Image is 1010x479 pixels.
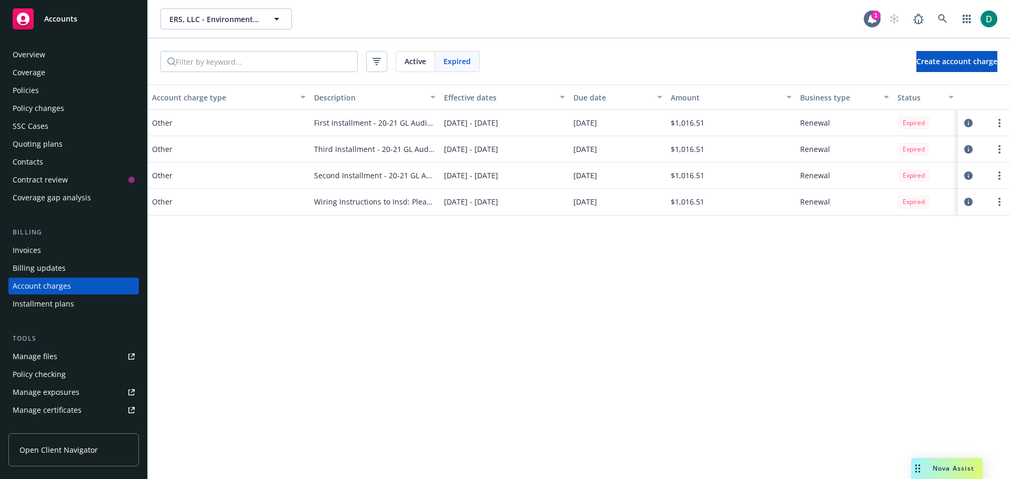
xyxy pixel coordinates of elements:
[443,56,471,67] span: Expired
[993,117,1006,129] a: more
[444,144,498,155] span: [DATE] - [DATE]
[671,117,704,128] span: $1,016.51
[962,169,975,182] a: circleInformation
[8,189,139,206] a: Coverage gap analysis
[897,169,930,182] div: Expired
[916,56,997,66] span: Create account charge
[8,366,139,383] a: Policy checking
[916,51,997,72] button: Create account charge
[13,348,57,365] div: Manage files
[176,52,357,72] input: Filter by keyword...
[444,92,553,103] div: Effective dates
[8,420,139,436] a: Manage claims
[13,82,39,99] div: Policies
[13,366,66,383] div: Policy checking
[800,92,877,103] div: Business type
[962,143,975,156] a: circleInformation
[569,85,666,110] button: Due date
[440,85,569,110] button: Effective dates
[897,116,930,129] div: Expired
[8,64,139,81] a: Coverage
[310,85,439,110] button: Description
[796,85,893,110] button: Business type
[8,278,139,294] a: Account charges
[148,85,310,110] button: Account charge type
[152,170,173,181] span: Other
[573,144,597,155] span: [DATE]
[893,85,958,110] button: Status
[911,458,983,479] button: Nova Assist
[8,4,139,34] a: Accounts
[8,402,139,419] a: Manage certificates
[13,118,48,135] div: SSC Cases
[993,196,1006,208] a: more
[169,14,260,25] span: ERS, LLC - Environmental Remediation Solutions
[13,260,66,277] div: Billing updates
[671,170,704,181] span: $1,016.51
[666,85,796,110] button: Amount
[314,92,423,103] div: Description
[573,117,597,128] span: [DATE]
[800,117,830,128] span: Renewal
[13,46,45,63] div: Overview
[933,464,974,473] span: Nova Assist
[8,260,139,277] a: Billing updates
[13,384,79,401] div: Manage exposures
[932,8,953,29] a: Search
[314,117,435,128] span: First Installment - 20-21 GL Audit Payment
[19,444,98,455] span: Open Client Navigator
[897,195,930,208] div: Expired
[8,82,139,99] a: Policies
[897,92,942,103] div: Status
[314,144,435,155] span: Third Installment - 20-21 GL Audit Payment
[962,117,975,129] a: circleInformation
[981,11,997,27] img: photo
[13,420,66,436] div: Manage claims
[908,8,929,29] a: Report a Bug
[993,143,1006,156] a: more
[800,170,830,181] span: Renewal
[8,295,139,312] a: Installment plans
[671,196,704,207] span: $1,016.51
[8,333,139,344] div: Tools
[13,136,63,152] div: Quoting plans
[152,144,173,155] span: Other
[800,196,830,207] span: Renewal
[884,8,905,29] a: Start snowing
[160,8,292,29] button: ERS, LLC - Environmental Remediation Solutions
[8,242,139,259] a: Invoices
[573,170,597,181] span: [DATE]
[8,348,139,365] a: Manage files
[444,170,498,181] span: [DATE] - [DATE]
[13,278,71,294] div: Account charges
[573,196,597,207] span: [DATE]
[44,15,77,23] span: Accounts
[13,189,91,206] div: Coverage gap analysis
[956,8,977,29] a: Switch app
[13,64,45,81] div: Coverage
[13,402,82,419] div: Manage certificates
[573,92,651,103] div: Due date
[167,57,176,66] svg: Search
[8,100,139,117] a: Policy changes
[152,196,173,207] span: Other
[8,384,139,401] span: Manage exposures
[13,100,64,117] div: Policy changes
[671,92,780,103] div: Amount
[8,118,139,135] a: SSC Cases
[8,227,139,238] div: Billing
[671,144,704,155] span: $1,016.51
[8,46,139,63] a: Overview
[405,56,426,67] span: Active
[13,171,68,188] div: Contract review
[444,196,498,207] span: [DATE] - [DATE]
[13,242,41,259] div: Invoices
[8,171,139,188] a: Contract review
[911,458,924,479] div: Drag to move
[993,169,1006,182] a: more
[444,117,498,128] span: [DATE] - [DATE]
